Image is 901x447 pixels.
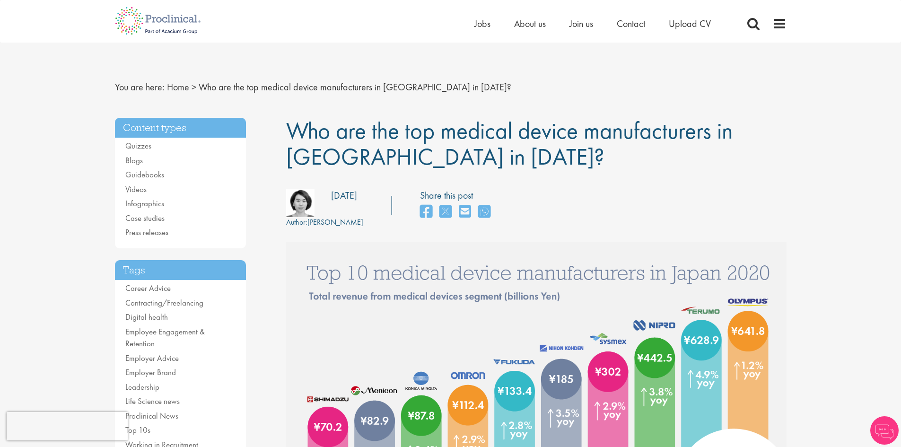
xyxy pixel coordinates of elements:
label: Share this post [420,189,495,202]
div: [PERSON_NAME] [286,217,363,228]
img: Chatbot [870,416,899,445]
a: Jobs [474,18,490,30]
a: Join us [569,18,593,30]
a: Employer Brand [125,367,176,377]
a: Upload CV [669,18,711,30]
div: [DATE] [331,189,357,202]
a: About us [514,18,546,30]
img: 801bafe2-1c15-4c35-db46-08d8757b2c12 [286,189,315,217]
a: Case studies [125,213,165,223]
h3: Tags [115,260,246,280]
a: share on email [459,202,471,222]
iframe: reCAPTCHA [7,412,128,440]
span: You are here: [115,81,165,93]
span: > [192,81,196,93]
a: Top 10s [125,425,150,435]
h3: Content types [115,118,246,138]
a: Proclinical News [125,411,178,421]
a: Contracting/Freelancing [125,298,203,308]
a: Career Advice [125,283,171,293]
a: share on twitter [439,202,452,222]
a: share on whats app [478,202,490,222]
a: Guidebooks [125,169,164,180]
span: Author: [286,217,307,227]
a: Employee Engagement & Retention [125,326,205,349]
a: Life Science news [125,396,180,406]
a: Press releases [125,227,168,237]
a: Infographics [125,198,164,209]
a: Quizzes [125,140,151,151]
a: breadcrumb link [167,81,189,93]
a: Videos [125,184,147,194]
a: share on facebook [420,202,432,222]
a: Employer Advice [125,353,179,363]
a: Blogs [125,155,143,166]
a: Leadership [125,382,159,392]
span: Who are the top medical device manufacturers in [GEOGRAPHIC_DATA] in [DATE]? [199,81,511,93]
a: Contact [617,18,645,30]
a: Digital health [125,312,168,322]
span: Who are the top medical device manufacturers in [GEOGRAPHIC_DATA] in [DATE]? [286,115,733,172]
